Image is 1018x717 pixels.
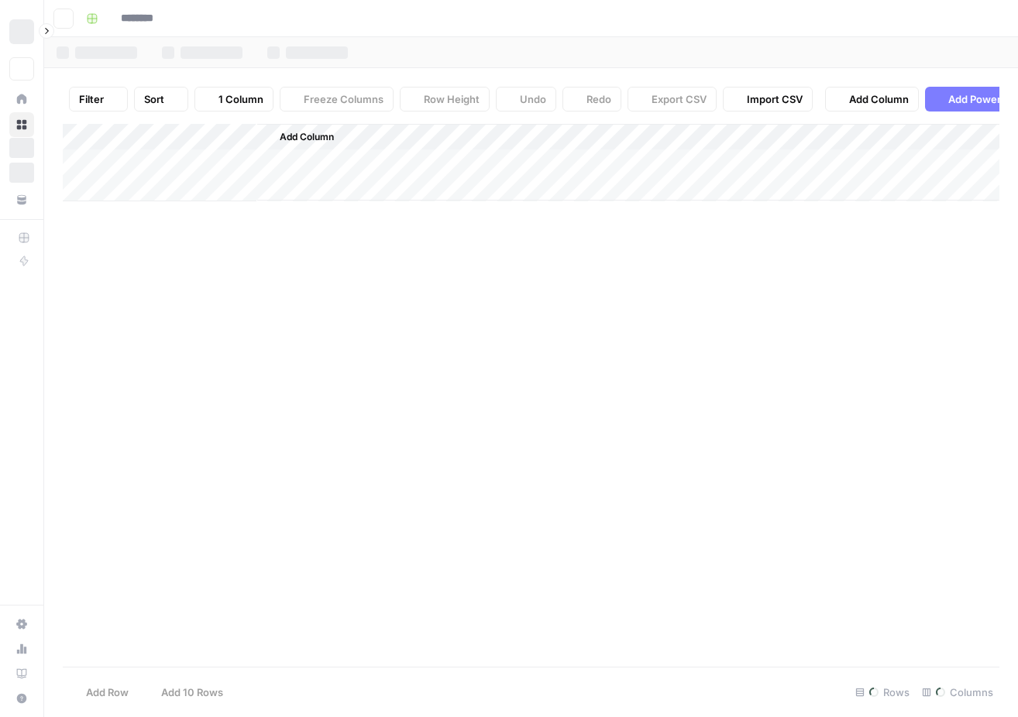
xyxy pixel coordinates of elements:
[520,91,546,107] span: Undo
[723,87,813,111] button: Import CSV
[144,91,164,107] span: Sort
[86,684,129,700] span: Add Row
[849,680,916,705] div: Rows
[424,91,480,107] span: Row Height
[69,87,128,111] button: Filter
[916,680,999,705] div: Columns
[9,686,34,711] button: Help + Support
[747,91,803,107] span: Import CSV
[79,91,104,107] span: Filter
[849,91,909,107] span: Add Column
[260,127,340,147] button: Add Column
[400,87,490,111] button: Row Height
[134,87,188,111] button: Sort
[9,112,34,137] a: Browse
[161,684,223,700] span: Add 10 Rows
[194,87,273,111] button: 1 Column
[562,87,621,111] button: Redo
[9,87,34,111] a: Home
[218,91,263,107] span: 1 Column
[652,91,707,107] span: Export CSV
[9,187,34,212] a: Your Data
[138,680,232,705] button: Add 10 Rows
[9,612,34,636] a: Settings
[280,87,394,111] button: Freeze Columns
[63,680,138,705] button: Add Row
[628,87,717,111] button: Export CSV
[825,87,919,111] button: Add Column
[496,87,556,111] button: Undo
[304,91,383,107] span: Freeze Columns
[586,91,611,107] span: Redo
[9,636,34,661] a: Usage
[9,661,34,686] a: Learning Hub
[280,130,334,144] span: Add Column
